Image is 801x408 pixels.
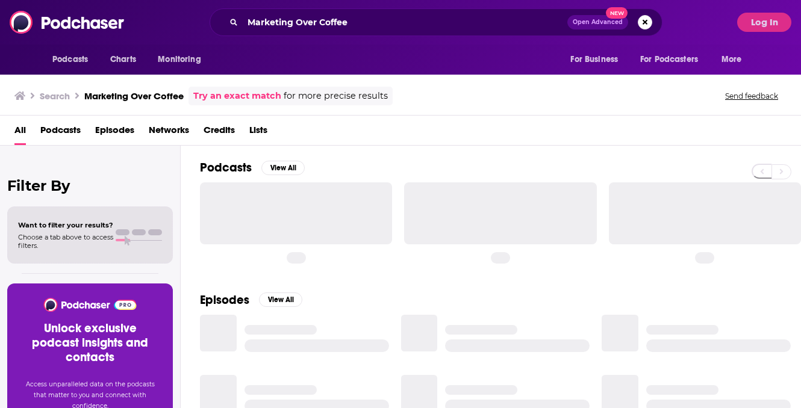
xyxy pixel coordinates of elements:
button: open menu [562,48,633,71]
span: Monitoring [158,51,201,68]
span: For Business [570,51,618,68]
a: Lists [249,120,267,145]
div: Search podcasts, credits, & more... [210,8,662,36]
button: open menu [632,48,715,71]
button: Send feedback [722,91,782,101]
h3: Unlock exclusive podcast insights and contacts [22,321,158,365]
span: New [606,7,628,19]
button: Log In [737,13,791,32]
a: All [14,120,26,145]
input: Search podcasts, credits, & more... [243,13,567,32]
span: Charts [110,51,136,68]
img: Podchaser - Follow, Share and Rate Podcasts [10,11,125,34]
a: Credits [204,120,235,145]
button: open menu [713,48,757,71]
span: More [722,51,742,68]
span: Want to filter your results? [18,221,113,229]
span: Open Advanced [573,19,623,25]
h2: Episodes [200,292,249,308]
button: Open AdvancedNew [567,15,628,29]
h3: Search [40,90,70,102]
a: Networks [149,120,189,145]
span: for more precise results [284,89,388,103]
a: Try an exact match [193,89,281,103]
button: View All [259,292,302,307]
a: EpisodesView All [200,292,302,308]
h2: Filter By [7,177,173,194]
button: open menu [44,48,104,71]
span: Podcasts [52,51,88,68]
a: Episodes [95,120,134,145]
a: Charts [102,48,143,71]
span: For Podcasters [640,51,698,68]
h2: Podcasts [200,160,252,175]
img: Podchaser - Follow, Share and Rate Podcasts [43,298,137,312]
button: open menu [149,48,216,71]
button: View All [261,161,305,175]
h3: Marketing Over Coffee [84,90,184,102]
a: PodcastsView All [200,160,305,175]
a: Podcasts [40,120,81,145]
span: Choose a tab above to access filters. [18,233,113,250]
